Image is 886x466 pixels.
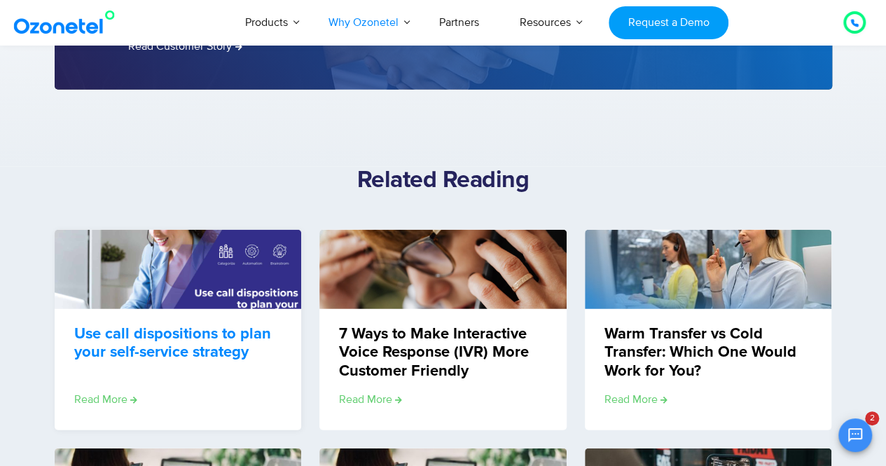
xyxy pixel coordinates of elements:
[865,411,879,425] span: 2
[604,325,811,381] a: Warm Transfer vs Cold Transfer: Which One Would Work for You?
[128,41,232,52] span: Read Customer Story
[74,325,281,362] a: Use call dispositions to plan your self-service strategy
[55,167,832,195] h2: Related Reading
[128,41,242,52] a: Read Customer Story
[339,325,546,381] a: 7 Ways to Make Interactive Voice Response (IVR) More Customer Friendly
[319,230,567,309] a: 7 Ways to Make your IVR More Customer-Friendly
[74,391,137,408] a: Read more about Use call dispositions to plan your self-service strategy
[604,391,667,408] a: Read more about Warm Transfer vs Cold Transfer: Which One Would Work for You?
[609,6,728,39] a: Request a Demo
[339,391,402,408] a: Read more about 7 Ways to Make Interactive Voice Response (IVR) More Customer Friendly
[838,418,872,452] button: Open chat
[318,186,567,352] img: 7 Ways to Make your IVR More Customer-Friendly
